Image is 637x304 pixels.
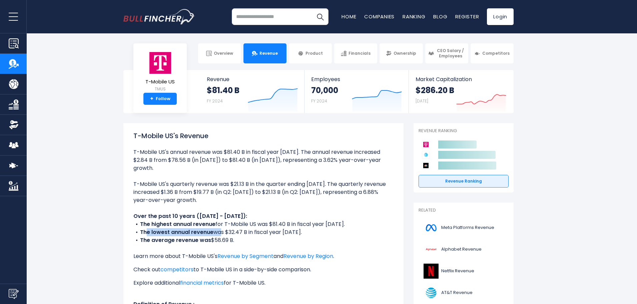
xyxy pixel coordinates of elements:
span: Market Capitalization [416,76,506,82]
a: AT&T Revenue [419,284,509,302]
a: Ranking [403,13,425,20]
a: Login [487,8,514,25]
a: Ownership [380,43,423,63]
strong: $81.40 B [207,85,239,95]
b: The average revenue was [140,236,211,244]
span: Product [305,51,323,56]
strong: + [150,96,153,102]
a: Revenue by Region [283,252,333,260]
li: T-Mobile US's annual revenue was $81.40 B in fiscal year [DATE]. The annual revenue increased $2.... [133,148,394,172]
p: Explore additional for T-Mobile US. [133,279,394,287]
a: Overview [198,43,241,63]
span: T-Mobile US [145,79,175,85]
span: Financials [349,51,371,56]
li: for T-Mobile US was $81.40 B in fiscal year [DATE]. [133,220,394,228]
strong: 70,000 [311,85,338,95]
small: TMUS [145,86,175,92]
span: Ownership [394,51,416,56]
a: financial metrics [180,279,224,287]
p: Check out to T-Mobile US in a side-by-side comparison. [133,266,394,274]
img: NFLX logo [423,264,439,279]
img: GOOGL logo [423,242,439,257]
span: Competitors [482,51,510,56]
a: Meta Platforms Revenue [419,219,509,237]
a: Financials [334,43,377,63]
p: Learn more about T-Mobile US's and . [133,252,394,260]
img: T logo [423,285,439,300]
a: Register [455,13,479,20]
small: FY 2024 [207,98,223,104]
a: Competitors [471,43,514,63]
a: competitors [160,266,193,273]
p: Related [419,208,509,213]
b: Over the past 10 years ([DATE] - [DATE]): [133,212,247,220]
img: META logo [423,220,439,235]
span: CEO Salary / Employees [436,48,465,58]
img: bullfincher logo [123,9,195,24]
p: Revenue Ranking [419,128,509,134]
b: The lowest annual revenue [140,228,213,236]
a: Product [289,43,332,63]
h1: T-Mobile US's Revenue [133,131,394,141]
li: $58.69 B. [133,236,394,244]
span: Overview [214,51,233,56]
a: Blog [433,13,447,20]
span: Revenue [207,76,298,82]
img: Ownership [9,120,19,130]
a: +Follow [143,93,177,105]
a: Employees 70,000 FY 2024 [304,70,408,113]
a: Revenue by Segment [217,252,273,260]
a: Revenue Ranking [419,175,509,188]
span: Employees [311,76,402,82]
a: CEO Salary / Employees [425,43,468,63]
a: Home [342,13,356,20]
a: Revenue [243,43,286,63]
button: Search [312,8,329,25]
li: was $32.47 B in fiscal year [DATE]. [133,228,394,236]
small: FY 2024 [311,98,327,104]
img: AT&T competitors logo [422,151,430,159]
img: T-Mobile US competitors logo [422,140,430,148]
img: Comcast Corporation competitors logo [422,162,430,170]
a: Netflix Revenue [419,262,509,280]
a: Alphabet Revenue [419,240,509,259]
b: The highest annual revenue [140,220,215,228]
a: T-Mobile US TMUS [145,51,175,93]
a: Market Capitalization $286.20 B [DATE] [409,70,513,113]
a: Revenue $81.40 B FY 2024 [200,70,304,113]
span: Revenue [259,51,278,56]
strong: $286.20 B [416,85,454,95]
a: Go to homepage [123,9,195,24]
small: [DATE] [416,98,428,104]
li: T-Mobile US's quarterly revenue was $21.13 B in the quarter ending [DATE]. The quarterly revenue ... [133,180,394,204]
a: Companies [364,13,395,20]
